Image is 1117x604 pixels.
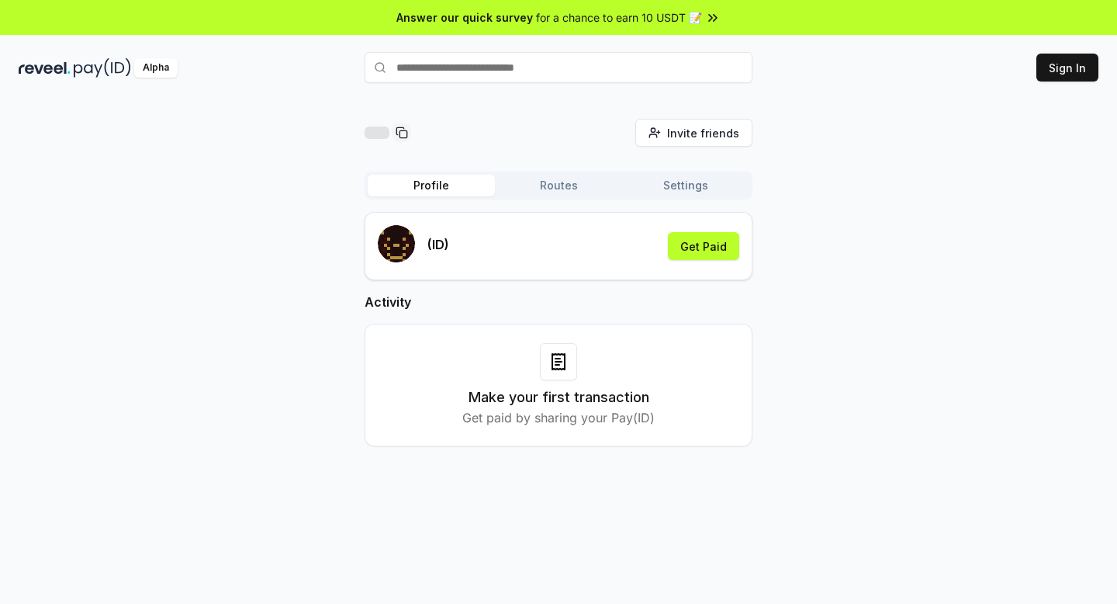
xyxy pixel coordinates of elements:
span: Answer our quick survey [396,9,533,26]
span: for a chance to earn 10 USDT 📝 [536,9,702,26]
button: Settings [622,175,749,196]
h2: Activity [365,293,752,311]
p: Get paid by sharing your Pay(ID) [462,408,655,427]
span: Invite friends [667,125,739,141]
div: Alpha [134,58,178,78]
img: pay_id [74,58,131,78]
h3: Make your first transaction [469,387,649,408]
p: (ID) [427,235,449,254]
img: reveel_dark [19,58,71,78]
button: Get Paid [668,232,739,260]
button: Invite friends [635,119,752,147]
button: Profile [368,175,495,196]
button: Sign In [1036,54,1098,82]
button: Routes [495,175,622,196]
